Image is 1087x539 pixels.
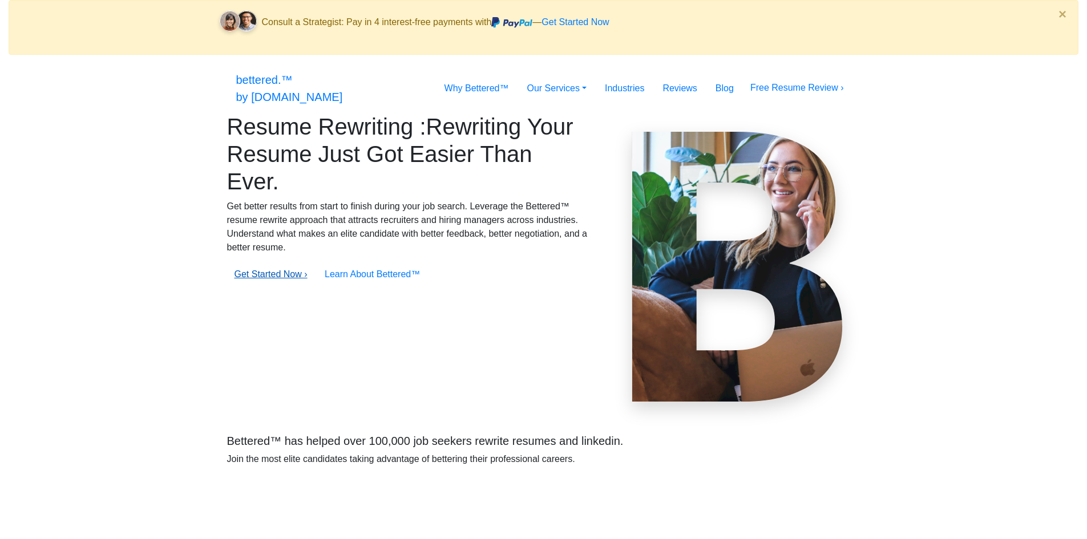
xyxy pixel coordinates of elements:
button: Free Resume Review › [743,77,851,99]
span: Consult a Strategist: Pay in 4 interest-free payments with — [262,17,609,27]
img: resume rewrite service [607,113,868,434]
a: bettered.™by [DOMAIN_NAME] [236,68,343,108]
a: Reviews [653,77,706,100]
span: by [DOMAIN_NAME] [236,91,343,103]
button: Close [1047,1,1078,28]
a: Blog [706,77,743,100]
h1: resume rewriting [227,113,589,195]
a: Get Started Now [542,17,609,27]
span: Resume Rewriting : [227,114,426,139]
span: × [1058,6,1066,22]
button: Learn About Bettered™ [317,264,427,285]
button: Get Started Now › [227,264,315,285]
p: Get better results from start to finish during your job search. Leverage the Bettered™ resume rew... [227,200,589,254]
a: Why Bettered™ [435,77,518,100]
a: Free Resume Review › [750,83,844,92]
a: Our Services [518,77,596,100]
h5: resume rewriting [227,434,860,448]
img: client-faces.svg [215,7,262,38]
a: Learn About Bettered™ [325,269,420,279]
a: Industries [596,77,653,100]
a: Get Started Now › [235,269,308,279]
p: Join the most elite candidates taking advantage of bettering their professional careers. [227,452,860,466]
img: paypal.svg [491,17,532,28]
